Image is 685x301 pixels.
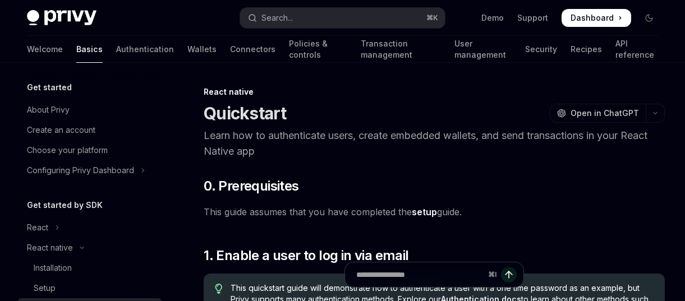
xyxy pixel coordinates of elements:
div: React [27,221,48,234]
p: Learn how to authenticate users, create embedded wallets, and send transactions in your React Nat... [204,128,665,159]
span: Dashboard [571,12,614,24]
a: Security [525,36,557,63]
a: Authentication [116,36,174,63]
a: Policies & controls [289,36,347,63]
a: User management [454,36,512,63]
div: Setup [34,281,56,295]
a: Choose your platform [18,140,162,160]
div: React native [204,86,665,98]
div: Choose your platform [27,143,108,157]
div: Create an account [27,123,95,137]
button: Toggle Configuring Privy Dashboard section [18,160,162,180]
a: Demo [481,12,504,24]
span: 0. Prerequisites [204,177,298,195]
a: Dashboard [562,9,631,27]
span: ⌘ K [426,13,438,22]
button: Toggle React section [18,217,162,238]
a: Transaction management [361,36,442,63]
a: Wallets [187,36,217,63]
span: Open in ChatGPT [571,108,639,119]
input: Ask a question... [356,262,484,287]
button: Open search [240,8,444,28]
span: This guide assumes that you have completed the guide. [204,204,665,220]
h1: Quickstart [204,103,287,123]
a: Installation [18,258,162,278]
div: Search... [261,11,293,25]
a: Basics [76,36,103,63]
img: dark logo [27,10,96,26]
a: Connectors [230,36,275,63]
button: Toggle React native section [18,238,162,258]
a: API reference [615,36,658,63]
button: Open in ChatGPT [550,104,646,123]
a: Setup [18,278,162,298]
button: Toggle dark mode [640,9,658,27]
button: Send message [501,267,517,283]
a: Create an account [18,120,162,140]
div: Installation [34,261,72,275]
div: React native [27,241,73,254]
a: Recipes [571,36,602,63]
a: setup [412,206,437,218]
div: Configuring Privy Dashboard [27,164,134,177]
a: Welcome [27,36,63,63]
a: Support [517,12,548,24]
a: About Privy [18,100,162,120]
h5: Get started by SDK [27,198,103,212]
h5: Get started [27,81,72,94]
div: About Privy [27,103,70,117]
span: 1. Enable a user to log in via email [204,247,408,265]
